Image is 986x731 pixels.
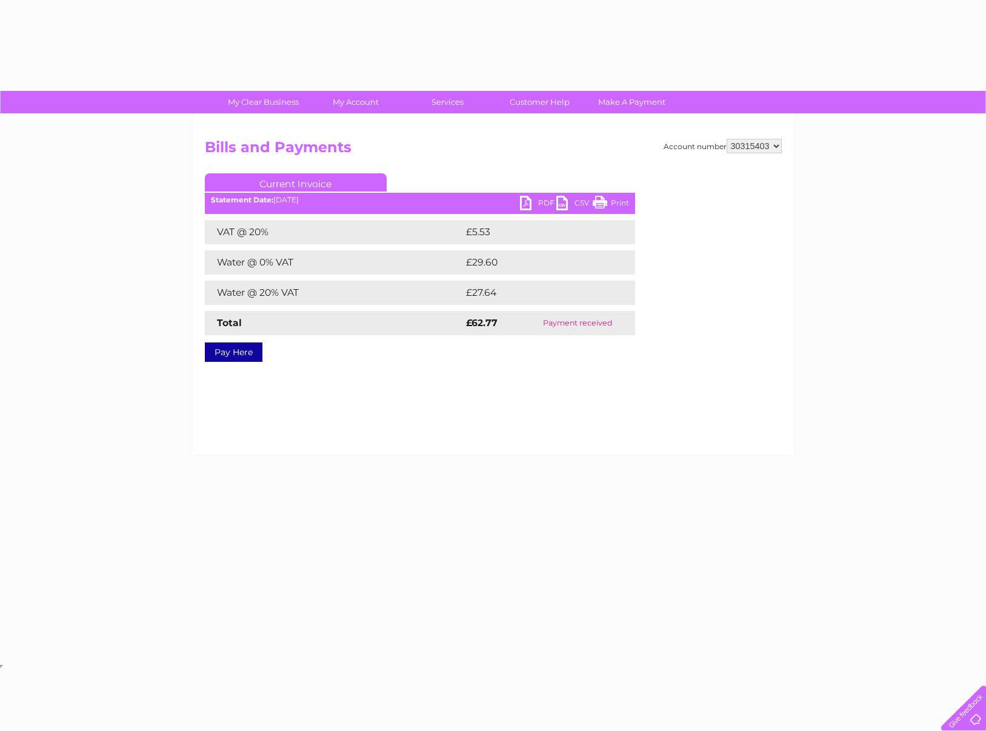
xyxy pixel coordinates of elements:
[463,281,610,305] td: £27.64
[211,195,273,204] b: Statement Date:
[217,317,242,329] strong: Total
[520,196,556,213] a: PDF
[205,342,262,362] a: Pay Here
[205,173,387,192] a: Current Invoice
[520,311,635,335] td: Payment received
[556,196,593,213] a: CSV
[398,91,498,113] a: Services
[664,139,782,153] div: Account number
[205,281,463,305] td: Water @ 20% VAT
[205,196,635,204] div: [DATE]
[463,250,611,275] td: £29.60
[593,196,629,213] a: Print
[305,91,405,113] a: My Account
[213,91,313,113] a: My Clear Business
[582,91,682,113] a: Make A Payment
[205,220,463,244] td: VAT @ 20%
[466,317,498,329] strong: £62.77
[490,91,590,113] a: Customer Help
[463,220,607,244] td: £5.53
[205,139,782,162] h2: Bills and Payments
[205,250,463,275] td: Water @ 0% VAT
